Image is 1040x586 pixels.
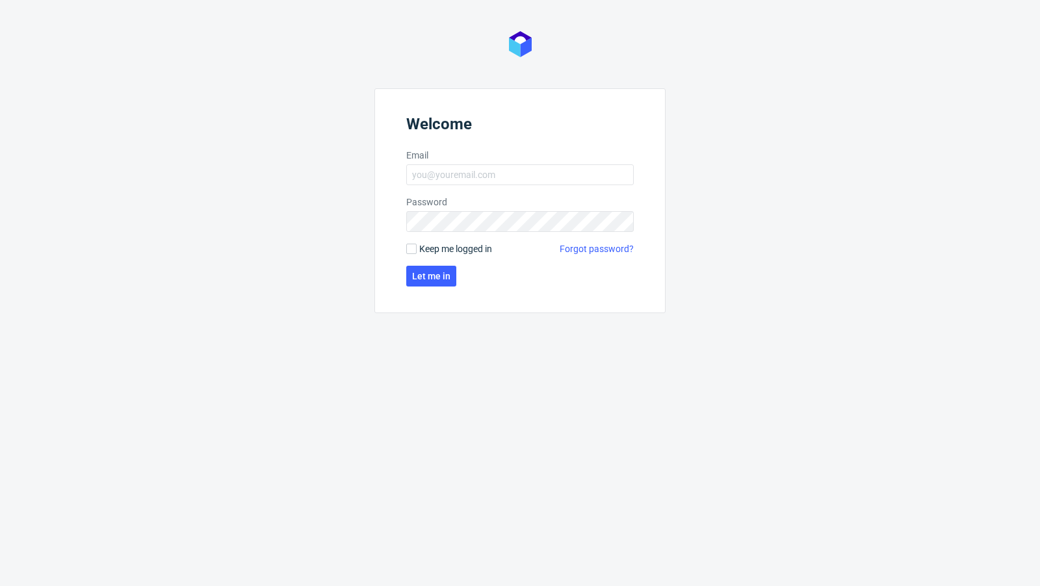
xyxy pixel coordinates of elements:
[419,242,492,255] span: Keep me logged in
[406,115,634,138] header: Welcome
[412,272,450,281] span: Let me in
[560,242,634,255] a: Forgot password?
[406,149,634,162] label: Email
[406,266,456,287] button: Let me in
[406,196,634,209] label: Password
[406,164,634,185] input: you@youremail.com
